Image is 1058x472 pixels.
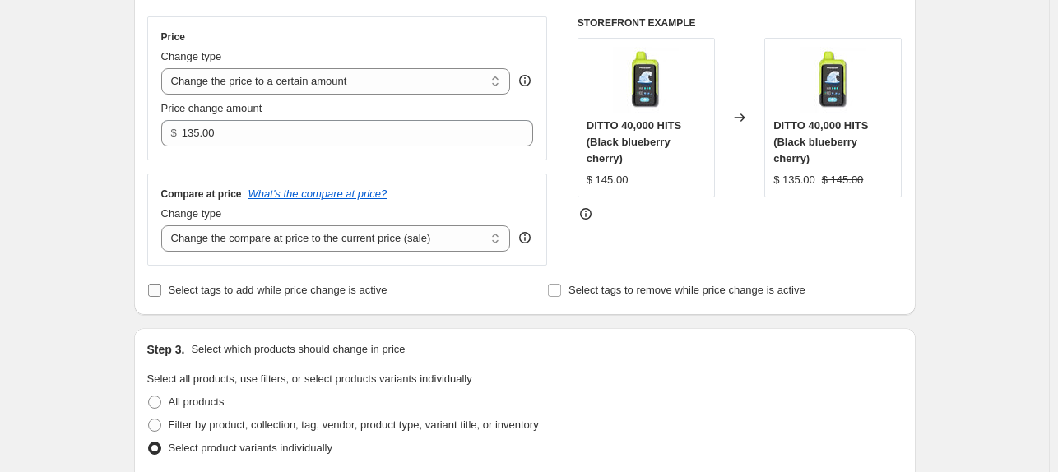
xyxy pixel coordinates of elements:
input: 80.00 [182,120,508,146]
span: Change type [161,50,222,62]
span: DITTO 40,000 HITS (Black blueberry cherry) [773,119,868,164]
span: All products [169,396,225,408]
span: Select tags to remove while price change is active [568,284,805,296]
span: Select product variants individually [169,442,332,454]
button: What's the compare at price? [248,187,387,200]
span: $ [171,127,177,139]
h3: Compare at price [161,187,242,201]
img: 34_80x.webp [800,47,866,113]
div: $ 145.00 [587,172,629,188]
h6: STOREFRONT EXAMPLE [578,16,903,30]
span: DITTO 40,000 HITS (Black blueberry cherry) [587,119,681,164]
p: Select which products should change in price [191,341,405,358]
span: Price change amount [161,102,262,114]
img: 34_80x.webp [613,47,679,113]
div: help [517,229,533,246]
span: Change type [161,207,222,220]
h2: Step 3. [147,341,185,358]
h3: Price [161,30,185,44]
div: $ 135.00 [773,172,815,188]
span: Select all products, use filters, or select products variants individually [147,373,472,385]
strike: $ 145.00 [822,172,864,188]
div: help [517,72,533,89]
span: Select tags to add while price change is active [169,284,387,296]
span: Filter by product, collection, tag, vendor, product type, variant title, or inventory [169,419,539,431]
